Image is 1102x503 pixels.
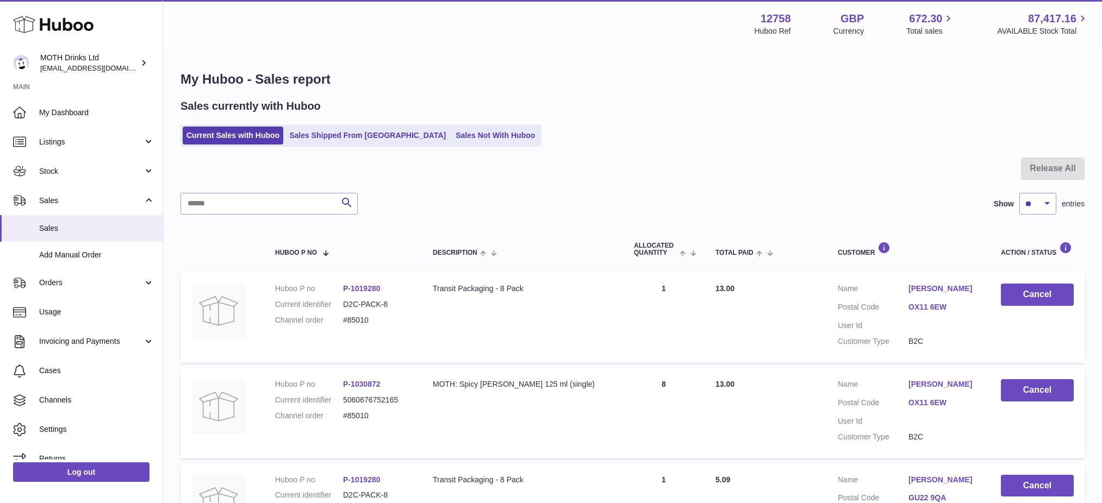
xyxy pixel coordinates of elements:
span: Listings [39,137,143,147]
dt: Huboo P no [275,379,343,389]
div: MOTH: Spicy [PERSON_NAME] 125 ml (single) [433,379,612,389]
dd: #85010 [343,411,411,421]
dd: B2C [908,432,979,442]
a: Current Sales with Huboo [183,127,283,144]
span: 13.00 [715,380,734,388]
img: no-photo.jpg [191,379,246,433]
strong: 12758 [761,11,791,26]
h1: My Huboo - Sales report [180,71,1085,88]
a: [PERSON_NAME] [908,475,979,485]
label: Show [994,199,1014,209]
dt: Postal Code [838,302,908,315]
span: Total paid [715,249,754,256]
span: Sales [39,223,154,234]
a: P-1019280 [343,284,381,293]
button: Cancel [1001,284,1074,306]
span: entries [1062,199,1085,209]
dd: 5060676752165 [343,395,411,405]
span: Total sales [906,26,955,36]
span: [EMAIL_ADDRESS][DOMAIN_NAME] [40,64,160,72]
dt: Postal Code [838,398,908,411]
strong: GBP [840,11,864,26]
a: GU22 9QA [908,493,979,503]
dd: D2C-PACK-8 [343,299,411,310]
dt: Huboo P no [275,284,343,294]
span: Invoicing and Payments [39,336,143,347]
dt: Customer Type [838,336,908,347]
span: AVAILABLE Stock Total [997,26,1089,36]
a: Sales Shipped From [GEOGRAPHIC_DATA] [285,127,450,144]
dt: Current identifier [275,395,343,405]
div: Currency [833,26,864,36]
div: Huboo Ref [755,26,791,36]
td: 8 [623,368,705,458]
dt: User Id [838,320,908,331]
button: Cancel [1001,475,1074,497]
div: Transit Packaging - 8 Pack [433,475,612,485]
dt: Channel order [275,411,343,421]
img: no-photo.jpg [191,284,246,338]
span: 13.00 [715,284,734,293]
span: Description [433,249,477,256]
span: Huboo P no [275,249,317,256]
dd: #85010 [343,315,411,325]
a: P-1030872 [343,380,381,388]
a: 87,417.16 AVAILABLE Stock Total [997,11,1089,36]
dt: Huboo P no [275,475,343,485]
dt: Name [838,379,908,392]
h2: Sales currently with Huboo [180,99,321,114]
span: 87,417.16 [1028,11,1076,26]
a: OX11 6EW [908,302,979,312]
a: [PERSON_NAME] [908,379,979,389]
span: My Dashboard [39,108,154,118]
dt: Channel order [275,315,343,325]
dt: Current identifier [275,299,343,310]
div: Customer [838,242,979,256]
dt: User Id [838,416,908,426]
dd: B2C [908,336,979,347]
dt: Customer Type [838,432,908,442]
td: 1 [623,273,705,363]
span: Sales [39,196,143,206]
span: ALLOCATED Quantity [634,242,677,256]
span: Usage [39,307,154,317]
span: Add Manual Order [39,250,154,260]
dt: Current identifier [275,490,343,500]
div: Action / Status [1001,242,1074,256]
span: 5.09 [715,475,730,484]
span: Channels [39,395,154,405]
dt: Name [838,475,908,488]
a: P-1019280 [343,475,381,484]
a: Log out [13,462,150,482]
button: Cancel [1001,379,1074,401]
a: Sales Not With Huboo [452,127,539,144]
img: internalAdmin-12758@internal.huboo.com [13,55,29,71]
span: Returns [39,454,154,464]
dt: Name [838,284,908,297]
a: 672.30 Total sales [906,11,955,36]
span: Orders [39,278,143,288]
dd: D2C-PACK-8 [343,490,411,500]
a: OX11 6EW [908,398,979,408]
div: MOTH Drinks Ltd [40,53,138,73]
a: [PERSON_NAME] [908,284,979,294]
div: Transit Packaging - 8 Pack [433,284,612,294]
span: Stock [39,166,143,177]
span: Cases [39,366,154,376]
span: Settings [39,424,154,435]
span: 672.30 [909,11,942,26]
